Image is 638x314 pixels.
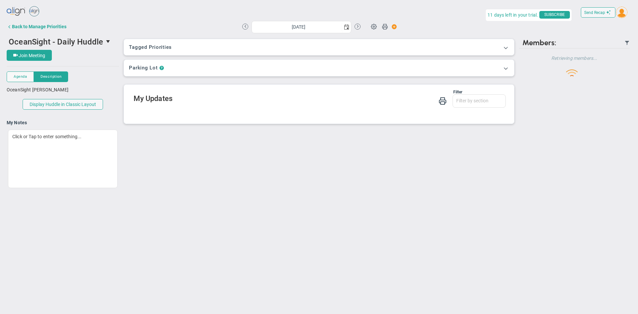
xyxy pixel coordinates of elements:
[382,23,388,33] span: Print Huddle
[487,11,538,19] span: 11 days left in your trial.
[453,95,505,107] input: Filter by section
[134,94,505,104] h2: My Updates
[41,74,61,79] span: Description
[7,20,66,33] button: Back to Manage Priorities
[129,65,158,71] h3: Parking Lot
[581,7,615,18] button: Send Recap
[616,7,627,18] img: 204747.Person.photo
[12,24,66,29] div: Back to Manage Priorities
[7,87,68,92] span: OceanSight [PERSON_NAME]
[134,90,462,94] div: Filter
[19,53,45,58] span: Join Meeting
[624,40,630,46] span: Filter Updated Members
[342,21,351,33] span: select
[7,120,119,126] h4: My Notes
[7,71,34,82] button: Agenda
[23,99,103,110] button: Display Huddle in Classic Layout
[519,55,630,61] h4: Retrieving members...
[14,74,27,79] span: Agenda
[439,96,447,105] span: Print My Huddle Updates
[8,130,118,188] div: Click or Tap to enter something...
[539,11,570,19] span: SUBSCRIBE
[7,50,52,61] button: Join Meeting
[522,38,556,47] span: Members:
[388,22,397,31] span: Action Button
[7,5,26,18] img: align-logo.svg
[103,36,114,47] span: select
[368,20,380,33] span: Huddle Settings
[129,44,509,50] h3: Tagged Priorities
[34,71,68,82] button: Description
[9,37,103,47] span: OceanSight - Daily Huddle
[584,10,605,15] span: Send Recap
